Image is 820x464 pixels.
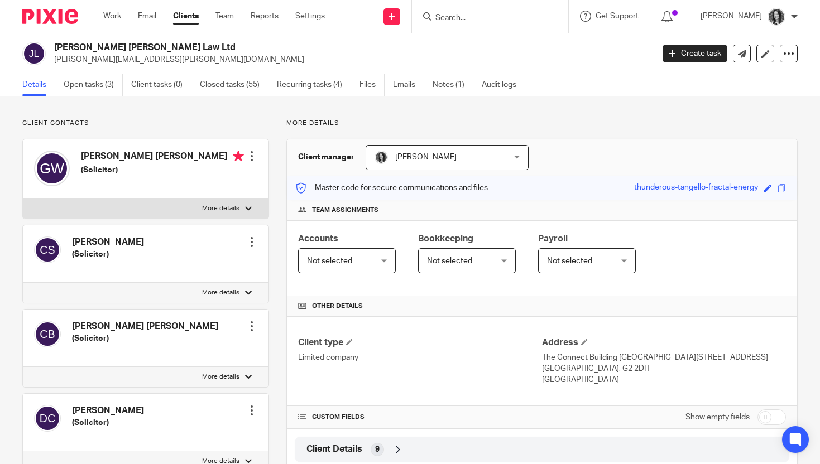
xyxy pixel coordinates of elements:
[34,405,61,432] img: svg%3E
[542,337,786,349] h4: Address
[54,54,646,65] p: [PERSON_NAME][EMAIL_ADDRESS][PERSON_NAME][DOMAIN_NAME]
[375,151,388,164] img: brodie%203%20small.jpg
[202,204,239,213] p: More details
[72,249,144,260] h5: (Solicitor)
[685,412,750,423] label: Show empty fields
[393,74,424,96] a: Emails
[298,413,542,422] h4: CUSTOM FIELDS
[634,182,758,195] div: thunderous-tangello-fractal-energy
[433,74,473,96] a: Notes (1)
[22,42,46,65] img: svg%3E
[22,9,78,24] img: Pixie
[64,74,123,96] a: Open tasks (3)
[298,234,338,243] span: Accounts
[72,417,144,428] h5: (Solicitor)
[375,444,380,455] span: 9
[173,11,199,22] a: Clients
[312,302,363,311] span: Other details
[298,152,354,163] h3: Client manager
[34,236,61,263] img: svg%3E
[359,74,385,96] a: Files
[596,12,639,20] span: Get Support
[72,321,218,332] h4: [PERSON_NAME] [PERSON_NAME]
[202,288,239,297] p: More details
[72,405,144,417] h4: [PERSON_NAME]
[312,206,378,215] span: Team assignments
[298,352,542,363] p: Limited company
[434,13,535,23] input: Search
[701,11,762,22] p: [PERSON_NAME]
[538,234,568,243] span: Payroll
[663,45,727,62] a: Create task
[427,257,472,265] span: Not selected
[103,11,121,22] a: Work
[547,257,592,265] span: Not selected
[233,151,244,162] i: Primary
[542,363,786,374] p: [GEOGRAPHIC_DATA], G2 2DH
[307,257,352,265] span: Not selected
[295,182,488,194] p: Master code for secure communications and files
[542,374,786,385] p: [GEOGRAPHIC_DATA]
[72,236,144,248] h4: [PERSON_NAME]
[138,11,156,22] a: Email
[202,373,239,381] p: More details
[22,119,269,128] p: Client contacts
[34,321,61,347] img: svg%3E
[306,443,362,455] span: Client Details
[215,11,234,22] a: Team
[34,151,70,186] img: svg%3E
[22,74,55,96] a: Details
[72,333,218,344] h5: (Solicitor)
[418,234,473,243] span: Bookkeeping
[298,337,542,349] h4: Client type
[131,74,191,96] a: Client tasks (0)
[286,119,798,128] p: More details
[395,153,457,161] span: [PERSON_NAME]
[295,11,325,22] a: Settings
[54,42,528,54] h2: [PERSON_NAME] [PERSON_NAME] Law Ltd
[768,8,785,26] img: brodie%203%20small.jpg
[482,74,525,96] a: Audit logs
[542,352,786,363] p: The Connect Building [GEOGRAPHIC_DATA][STREET_ADDRESS]
[81,165,244,176] h5: (Solicitor)
[251,11,279,22] a: Reports
[200,74,268,96] a: Closed tasks (55)
[81,151,244,165] h4: [PERSON_NAME] [PERSON_NAME]
[277,74,351,96] a: Recurring tasks (4)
